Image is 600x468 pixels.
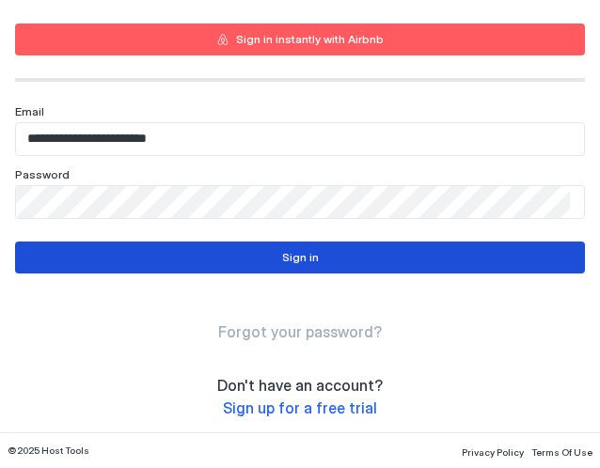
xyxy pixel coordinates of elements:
a: Terms Of Use [531,441,592,460]
span: Password [15,167,70,181]
span: Sign up for a free trial [223,398,377,417]
input: Input Field [16,123,584,155]
span: Email [15,104,44,118]
span: © 2025 Host Tools [8,445,89,457]
button: Sign in instantly with Airbnb [15,23,585,55]
button: Sign in [15,242,585,273]
span: Forgot your password? [218,322,382,341]
a: Sign up for a free trial [223,398,377,418]
a: Forgot your password? [218,322,382,342]
span: Privacy Policy [462,446,524,458]
div: Sign in [282,249,319,266]
span: Don't have an account? [217,376,383,395]
span: Terms Of Use [531,446,592,458]
a: Privacy Policy [462,441,524,460]
input: Input Field [16,186,570,218]
div: Sign in instantly with Airbnb [236,31,384,48]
